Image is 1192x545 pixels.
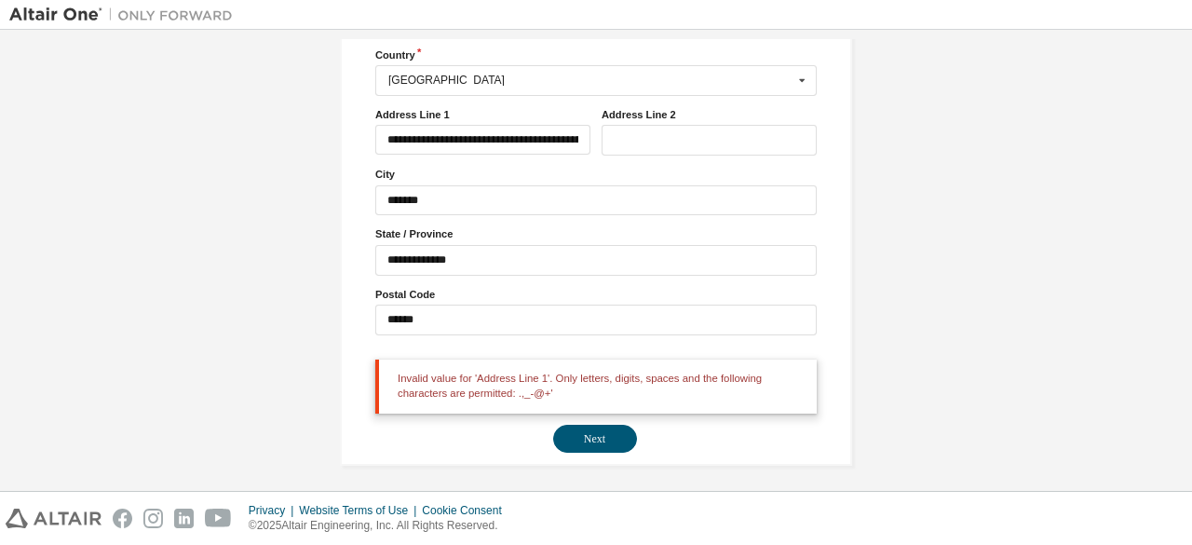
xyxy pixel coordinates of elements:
[375,360,817,415] div: Invalid value for 'Address Line 1'. Only letters, digits, spaces and the following characters are...
[388,75,793,86] div: [GEOGRAPHIC_DATA]
[205,509,232,528] img: youtube.svg
[422,503,512,518] div: Cookie Consent
[602,107,817,122] label: Address Line 2
[553,425,637,453] button: Next
[299,503,422,518] div: Website Terms of Use
[375,107,590,122] label: Address Line 1
[143,509,163,528] img: instagram.svg
[375,48,817,62] label: Country
[174,509,194,528] img: linkedin.svg
[375,167,817,182] label: City
[113,509,132,528] img: facebook.svg
[9,6,242,24] img: Altair One
[249,503,299,518] div: Privacy
[249,518,513,534] p: © 2025 Altair Engineering, Inc. All Rights Reserved.
[375,226,817,241] label: State / Province
[6,509,102,528] img: altair_logo.svg
[375,287,817,302] label: Postal Code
